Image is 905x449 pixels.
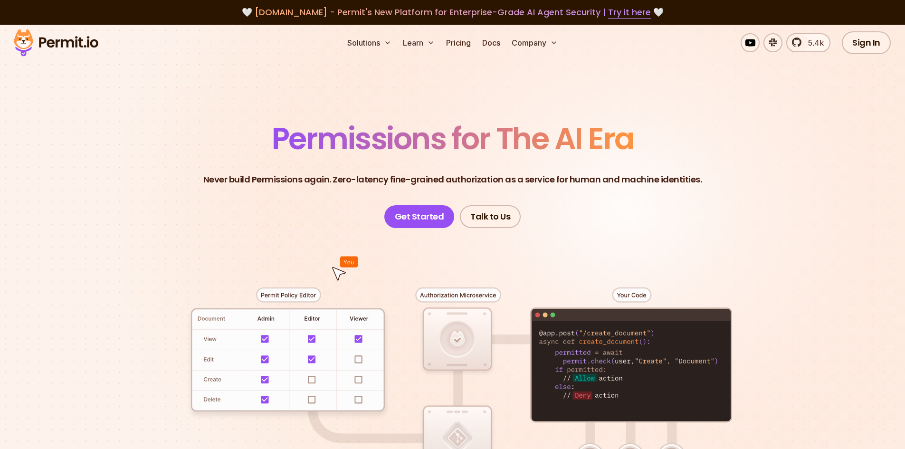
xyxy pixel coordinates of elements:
button: Company [508,33,562,52]
span: [DOMAIN_NAME] - Permit's New Platform for Enterprise-Grade AI Agent Security | [255,6,651,18]
img: Permit logo [10,27,103,59]
button: Learn [399,33,438,52]
a: Docs [478,33,504,52]
a: Get Started [384,205,455,228]
a: Talk to Us [460,205,521,228]
button: Solutions [343,33,395,52]
a: 5.4k [786,33,830,52]
a: Pricing [442,33,475,52]
div: 🤍 🤍 [23,6,882,19]
span: 5.4k [802,37,824,48]
a: Try it here [608,6,651,19]
a: Sign In [842,31,891,54]
span: Permissions for The AI Era [272,117,634,160]
p: Never build Permissions again. Zero-latency fine-grained authorization as a service for human and... [203,173,702,186]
